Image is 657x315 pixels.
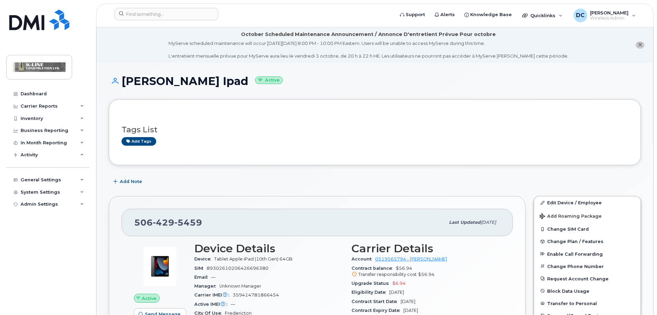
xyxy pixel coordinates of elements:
button: Block Data Usage [534,285,641,297]
span: Last updated [449,220,481,225]
button: Transfer to Personal [534,297,641,310]
span: [DATE] [481,220,496,225]
button: Change Plan / Features [534,235,641,247]
span: — [231,302,235,307]
span: Unknown Manager [219,283,261,289]
span: 5459 [174,217,202,228]
button: Add Roaming Package [534,209,641,223]
span: Contract balance [351,266,396,271]
button: Change Phone Number [534,260,641,272]
span: Eligibility Date [351,290,389,295]
button: Change SIM Card [534,223,641,235]
h3: Device Details [194,242,343,255]
span: 89302610206426696380 [207,266,268,271]
span: Carrier IMEI [194,292,233,298]
button: Enable Call Forwarding [534,248,641,260]
span: Enable Call Forwarding [547,251,603,256]
img: image20231002-3703462-18bu571.jpeg [139,246,181,287]
a: 0519565794 - [PERSON_NAME] [375,256,447,262]
span: $56.94 [418,272,435,277]
span: [DATE] [403,308,418,313]
span: Add Roaming Package [540,214,602,220]
small: Active [255,76,283,84]
span: Contract Start Date [351,299,401,304]
span: — [211,275,216,280]
button: Request Account Change [534,272,641,285]
h1: [PERSON_NAME] Ipad [109,75,641,87]
span: Change Plan / Features [547,239,603,244]
span: 429 [153,217,174,228]
a: Edit Device / Employee [534,196,641,209]
span: Email [194,275,211,280]
span: 359414781866454 [233,292,279,298]
span: [DATE] [401,299,415,304]
span: Upgrade Status [351,281,392,286]
a: Add tags [122,137,156,146]
span: Add Note [120,178,142,185]
h3: Carrier Details [351,242,500,255]
h3: Tags List [122,125,628,134]
span: $56.94 [351,266,500,278]
span: 506 [134,217,202,228]
span: Manager [194,283,219,289]
span: Active IMEI [194,302,231,307]
span: SIM [194,266,207,271]
span: Contract Expiry Date [351,308,403,313]
span: $6.94 [392,281,406,286]
span: Tablet Apple iPad (10th Gen) 64GB [214,256,292,262]
span: [DATE] [389,290,404,295]
div: MyServe scheduled maintenance will occur [DATE][DATE] 8:00 PM - 10:00 PM Eastern. Users will be u... [169,40,568,59]
span: Account [351,256,375,262]
span: Device [194,256,214,262]
span: Active [142,295,157,302]
button: close notification [636,41,644,49]
span: Transfer responsibility cost [358,272,417,277]
button: Add Note [109,175,148,188]
div: October Scheduled Maintenance Announcement / Annonce D'entretient Prévue Pour octobre [241,31,496,38]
